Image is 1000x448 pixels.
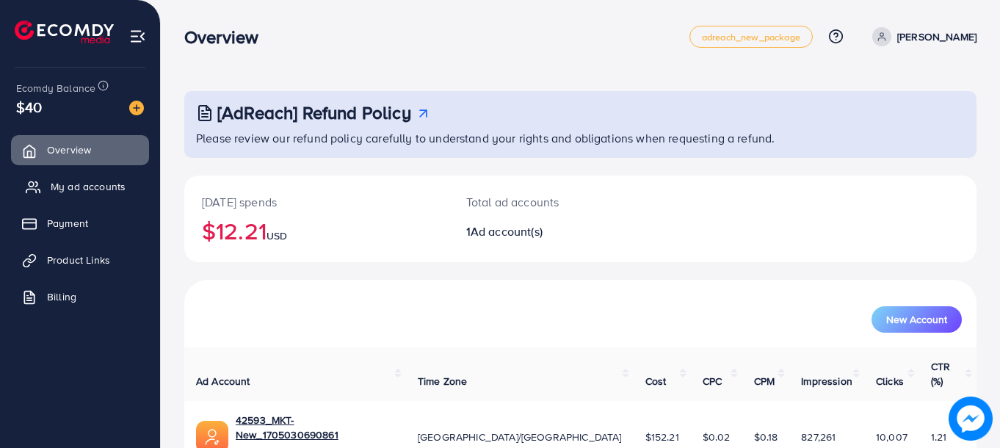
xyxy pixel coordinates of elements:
[754,374,775,389] span: CPM
[47,216,88,231] span: Payment
[418,430,622,444] span: [GEOGRAPHIC_DATA]/[GEOGRAPHIC_DATA]
[876,374,904,389] span: Clicks
[11,245,149,275] a: Product Links
[866,27,977,46] a: [PERSON_NAME]
[236,413,394,443] a: 42593_MKT-New_1705030690861
[466,225,629,239] h2: 1
[202,193,431,211] p: [DATE] spends
[51,179,126,194] span: My ad accounts
[886,314,947,325] span: New Account
[47,289,76,304] span: Billing
[11,172,149,201] a: My ad accounts
[466,193,629,211] p: Total ad accounts
[931,359,950,389] span: CTR (%)
[645,374,667,389] span: Cost
[754,430,778,444] span: $0.18
[949,397,993,441] img: image
[702,32,800,42] span: adreach_new_package
[267,228,287,243] span: USD
[196,129,968,147] p: Please review our refund policy carefully to understand your rights and obligations when requesti...
[47,253,110,267] span: Product Links
[418,374,467,389] span: Time Zone
[11,209,149,238] a: Payment
[11,135,149,165] a: Overview
[196,374,250,389] span: Ad Account
[11,282,149,311] a: Billing
[801,430,836,444] span: 827,261
[184,26,270,48] h3: Overview
[202,217,431,245] h2: $12.21
[217,102,411,123] h3: [AdReach] Refund Policy
[703,430,731,444] span: $0.02
[16,81,95,95] span: Ecomdy Balance
[801,374,852,389] span: Impression
[703,374,722,389] span: CPC
[15,21,114,43] img: logo
[129,101,144,115] img: image
[931,430,947,444] span: 1.21
[129,28,146,45] img: menu
[645,430,679,444] span: $152.21
[16,96,42,118] span: $40
[876,430,907,444] span: 10,007
[47,142,91,157] span: Overview
[872,306,962,333] button: New Account
[897,28,977,46] p: [PERSON_NAME]
[689,26,813,48] a: adreach_new_package
[471,223,543,239] span: Ad account(s)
